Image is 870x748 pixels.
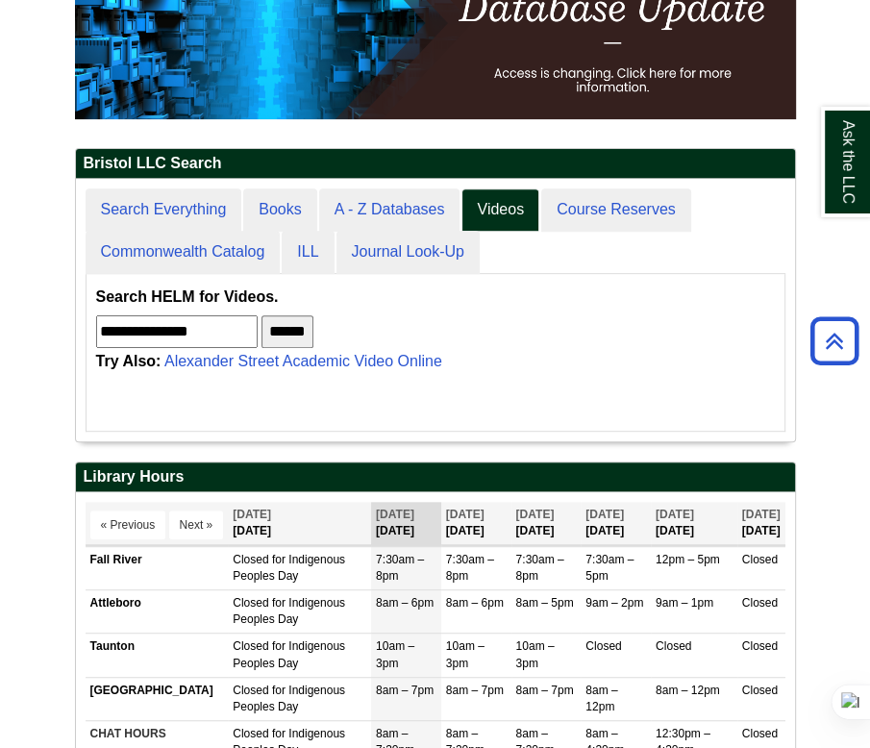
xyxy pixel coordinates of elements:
span: 7:30am – 8pm [516,553,564,583]
td: Fall River [86,546,229,589]
span: Closed [656,639,691,653]
span: [DATE] [233,508,271,521]
span: [DATE] [656,508,694,521]
th: [DATE] [228,502,371,545]
label: Search HELM for Videos. [96,284,279,311]
span: 8am – 6pm [376,596,434,610]
span: for Indigenous Peoples Day [233,684,345,713]
h2: Library Hours [76,462,795,492]
a: Commonwealth Catalog [86,231,281,274]
span: 9am – 2pm [585,596,643,610]
a: Course Reserves [541,188,691,232]
span: Closed [233,553,268,566]
a: Journal Look-Up [336,231,480,274]
span: Closed [233,596,268,610]
th: [DATE] [737,502,785,545]
th: [DATE] [581,502,651,545]
span: 8am – 12pm [656,684,720,697]
span: for Indigenous Peoples Day [233,553,345,583]
td: [GEOGRAPHIC_DATA] [86,677,229,720]
a: Videos [461,188,539,232]
span: Closed [233,639,268,653]
a: Alexander Street Academic Video Online [164,353,442,369]
span: 8am – 12pm [585,684,617,713]
span: [DATE] [585,508,624,521]
span: [DATE] [446,508,485,521]
strong: Try Also: [96,353,162,369]
td: Attleboro [86,590,229,634]
button: Next » [169,511,224,539]
td: Taunton [86,634,229,677]
span: 10am – 3pm [446,639,485,669]
a: Books [243,188,316,232]
span: 7:30am – 8pm [376,553,424,583]
a: Search Everything [86,188,242,232]
span: Closed [233,727,268,740]
span: for Indigenous Peoples Day [233,596,345,626]
span: 8am – 7pm [376,684,434,697]
span: [DATE] [376,508,414,521]
span: [DATE] [516,508,555,521]
span: [DATE] [742,508,781,521]
button: « Previous [90,511,166,539]
th: [DATE] [371,502,441,545]
span: Closed [742,727,778,740]
span: Closed [742,553,778,566]
span: 12pm – 5pm [656,553,720,566]
a: A - Z Databases [319,188,460,232]
span: 8am – 6pm [446,596,504,610]
h2: Bristol LLC Search [76,149,795,179]
span: Closed [742,684,778,697]
span: 10am – 3pm [376,639,414,669]
th: [DATE] [511,502,582,545]
span: Closed [742,639,778,653]
th: [DATE] [651,502,737,545]
span: 8am – 7pm [446,684,504,697]
span: for Indigenous Peoples Day [233,639,345,669]
span: Closed [233,684,268,697]
span: Closed [585,639,621,653]
span: Closed [742,596,778,610]
span: 7:30am – 8pm [446,553,494,583]
span: 8am – 5pm [516,596,574,610]
th: [DATE] [441,502,511,545]
span: 10am – 3pm [516,639,555,669]
span: 8am – 7pm [516,684,574,697]
a: Back to Top [804,328,865,354]
a: ILL [282,231,334,274]
span: 7:30am – 5pm [585,553,634,583]
span: 9am – 1pm [656,596,713,610]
